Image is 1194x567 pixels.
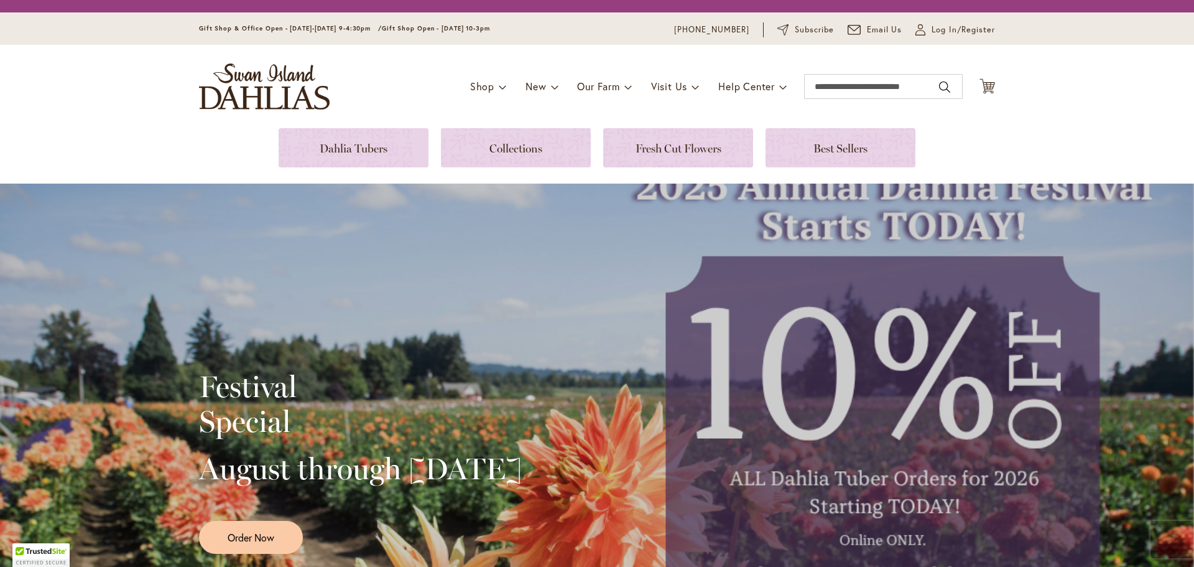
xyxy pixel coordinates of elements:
a: Order Now [199,521,303,554]
span: Subscribe [795,24,834,36]
a: Email Us [848,24,902,36]
span: Visit Us [651,80,687,93]
a: Log In/Register [915,24,995,36]
span: Log In/Register [932,24,995,36]
a: Subscribe [777,24,834,36]
span: Gift Shop Open - [DATE] 10-3pm [382,24,490,32]
a: store logo [199,63,330,110]
span: Shop [470,80,494,93]
a: [PHONE_NUMBER] [674,24,749,36]
button: Search [939,77,950,97]
span: Email Us [867,24,902,36]
span: Gift Shop & Office Open - [DATE]-[DATE] 9-4:30pm / [199,24,382,32]
h2: Festival Special [199,369,522,439]
span: Our Farm [577,80,619,93]
h2: August through [DATE] [199,451,522,486]
span: New [525,80,546,93]
span: Help Center [718,80,775,93]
